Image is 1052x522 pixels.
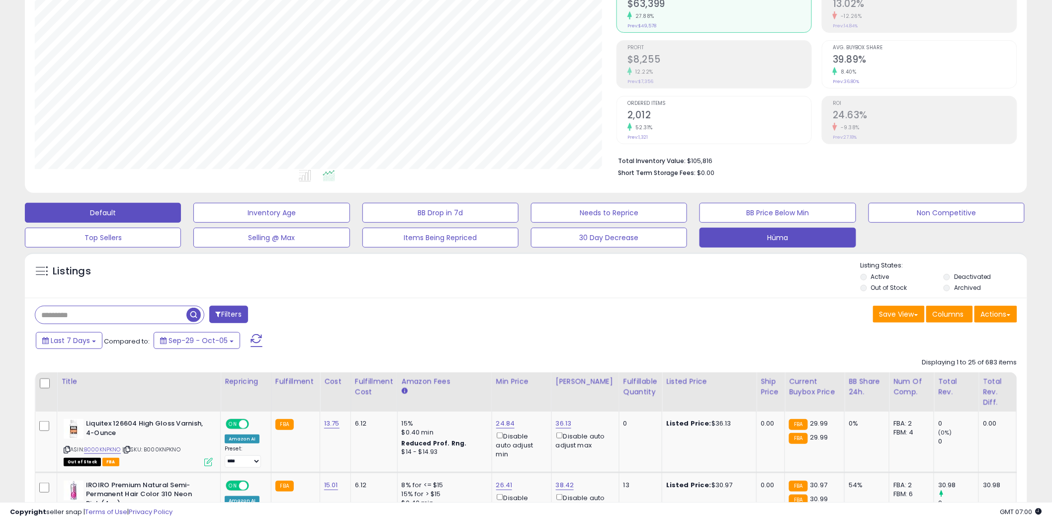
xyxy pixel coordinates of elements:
[861,261,1027,270] p: Listing States:
[10,507,46,517] strong: Copyright
[169,336,228,346] span: Sep-29 - Oct-05
[810,419,828,428] span: 29.99
[275,376,316,387] div: Fulfillment
[761,481,777,490] div: 0.00
[556,376,615,387] div: [PERSON_NAME]
[873,306,925,323] button: Save View
[789,419,807,430] small: FBA
[556,431,612,450] div: Disable auto adjust max
[193,203,350,223] button: Inventory Age
[129,507,173,517] a: Privacy Policy
[810,480,828,490] span: 30.97
[104,337,150,346] span: Compared to:
[10,508,173,517] div: seller snap | |
[64,419,213,465] div: ASIN:
[833,54,1017,67] h2: 39.89%
[402,387,408,396] small: Amazon Fees.
[789,433,807,444] small: FBA
[531,203,687,223] button: Needs to Reprice
[623,419,654,428] div: 0
[954,283,981,292] label: Archived
[122,445,180,453] span: | SKU: B000KNPKNO
[618,154,1010,166] li: $105,816
[893,428,926,437] div: FBM: 4
[833,101,1017,106] span: ROI
[983,481,1009,490] div: 30.98
[193,228,350,248] button: Selling @ Max
[926,306,973,323] button: Columns
[64,419,84,439] img: 31zfhDXqAhL._SL40_.jpg
[893,419,926,428] div: FBA: 2
[324,376,347,387] div: Cost
[893,490,926,499] div: FBM: 6
[496,492,544,521] div: Disable auto adjust min
[871,283,907,292] label: Out of Stock
[209,306,248,323] button: Filters
[556,419,572,429] a: 36.13
[938,481,978,490] div: 30.98
[666,419,749,428] div: $36.13
[627,109,811,123] h2: 2,012
[556,492,612,512] div: Disable auto adjust max
[402,490,484,499] div: 15% for > $15
[837,68,857,76] small: 8.40%
[627,54,811,67] h2: $8,255
[983,376,1012,408] div: Total Rev. Diff.
[51,336,90,346] span: Last 7 Days
[922,358,1017,367] div: Displaying 1 to 25 of 683 items
[227,481,239,490] span: ON
[893,481,926,490] div: FBA: 2
[632,124,653,131] small: 52.31%
[362,228,519,248] button: Items Being Repriced
[849,481,881,490] div: 54%
[666,376,752,387] div: Listed Price
[324,480,338,490] a: 15.01
[225,445,263,468] div: Preset:
[556,480,574,490] a: 38.42
[618,169,696,177] b: Short Term Storage Fees:
[496,419,515,429] a: 24.84
[697,168,714,177] span: $0.00
[496,431,544,459] div: Disable auto adjust min
[627,23,656,29] small: Prev: $49,578
[833,109,1017,123] h2: 24.63%
[531,228,687,248] button: 30 Day Decrease
[355,376,393,397] div: Fulfillment Cost
[248,420,263,429] span: OFF
[627,79,653,85] small: Prev: $7,356
[849,419,881,428] div: 0%
[700,203,856,223] button: BB Price Below Min
[833,134,857,140] small: Prev: 27.18%
[53,264,91,278] h5: Listings
[833,45,1017,51] span: Avg. Buybox Share
[938,376,974,397] div: Total Rev.
[86,419,207,440] b: Liquitex 126604 High Gloss Varnish, 4-Ounce
[36,332,102,349] button: Last 7 Days
[102,458,119,466] span: FBA
[789,481,807,492] small: FBA
[938,437,978,446] div: 0
[25,228,181,248] button: Top Sellers
[700,228,856,248] button: Hüma
[627,45,811,51] span: Profit
[938,419,978,428] div: 0
[761,419,777,428] div: 0.00
[225,435,260,443] div: Amazon AI
[61,376,216,387] div: Title
[893,376,930,397] div: Num of Comp.
[355,419,390,428] div: 6.12
[627,101,811,106] span: Ordered Items
[666,419,711,428] b: Listed Price:
[86,481,207,511] b: IROIRO Premium Natural Semi-Permanent Hair Color 310 Neon Pink (4oz)
[627,134,648,140] small: Prev: 1,321
[974,306,1017,323] button: Actions
[761,376,781,397] div: Ship Price
[833,23,858,29] small: Prev: 14.84%
[275,481,294,492] small: FBA
[324,419,340,429] a: 13.75
[402,448,484,456] div: $14 - $14.93
[666,480,711,490] b: Listed Price:
[84,445,121,454] a: B000KNPKNO
[225,376,267,387] div: Repricing
[402,481,484,490] div: 8% for <= $15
